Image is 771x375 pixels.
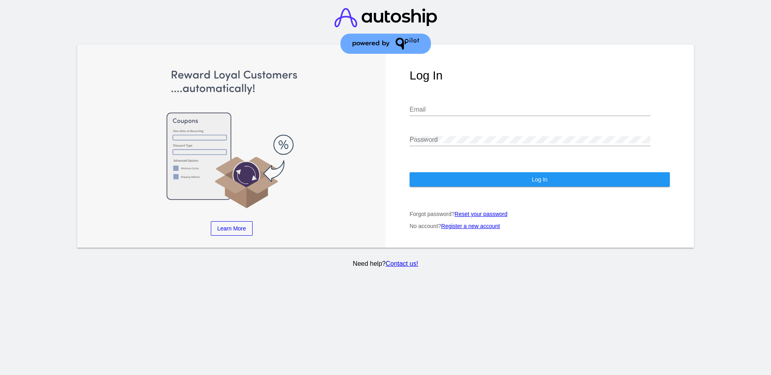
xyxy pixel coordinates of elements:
[410,106,651,113] input: Email
[410,211,670,217] p: Forgot password?
[410,172,670,187] button: Log In
[76,260,696,267] p: Need help?
[410,69,670,82] h1: Log In
[102,69,362,209] img: Apply Coupons Automatically to Scheduled Orders with QPilot
[410,223,670,229] p: No account?
[211,221,253,236] a: Learn More
[217,225,246,232] span: Learn More
[441,223,500,229] a: Register a new account
[385,260,418,267] a: Contact us!
[455,211,508,217] a: Reset your password
[532,176,547,183] span: Log In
